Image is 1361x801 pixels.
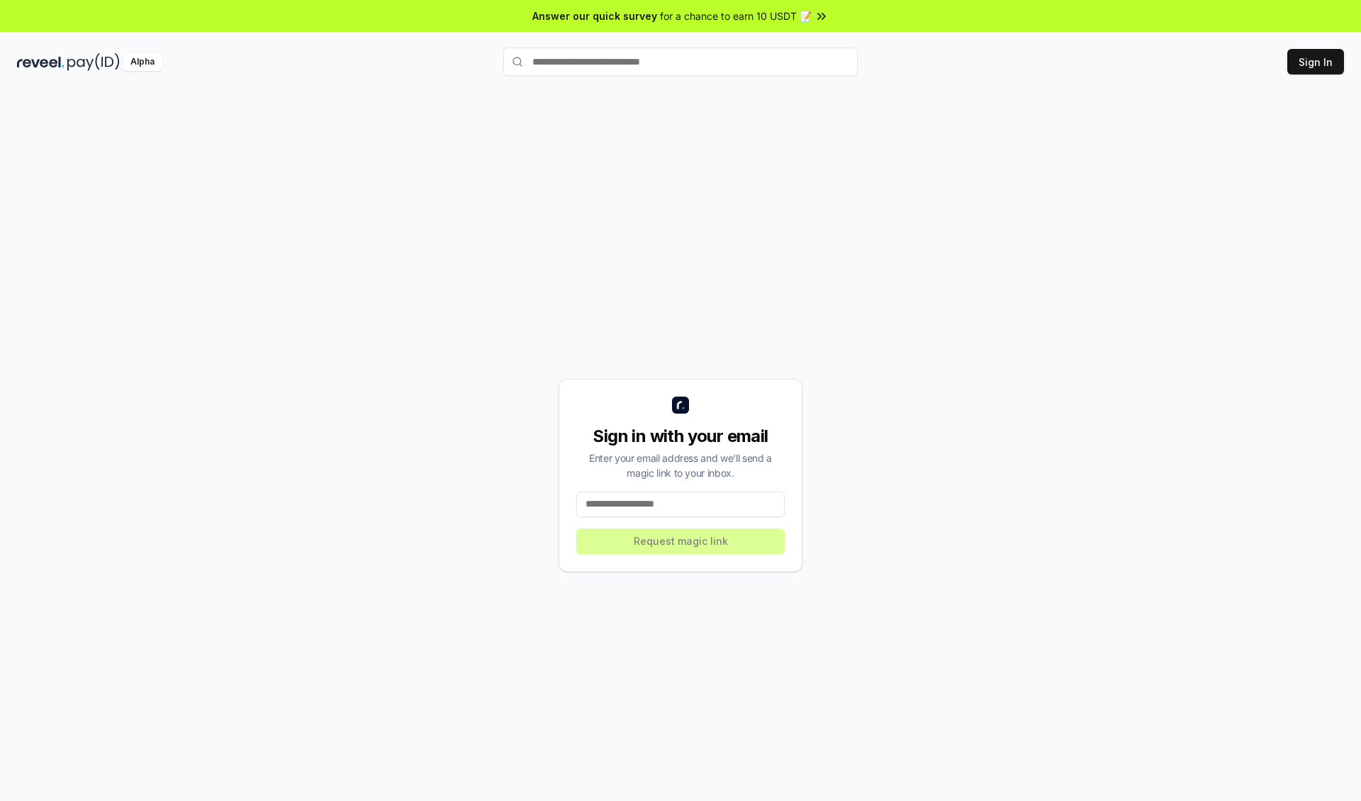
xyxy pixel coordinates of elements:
div: Alpha [123,53,162,71]
span: for a chance to earn 10 USDT 📝 [660,9,812,23]
img: logo_small [672,397,689,414]
div: Sign in with your email [576,425,785,448]
img: reveel_dark [17,53,65,71]
span: Answer our quick survey [532,9,657,23]
button: Sign In [1287,49,1344,74]
img: pay_id [67,53,120,71]
div: Enter your email address and we’ll send a magic link to your inbox. [576,451,785,480]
